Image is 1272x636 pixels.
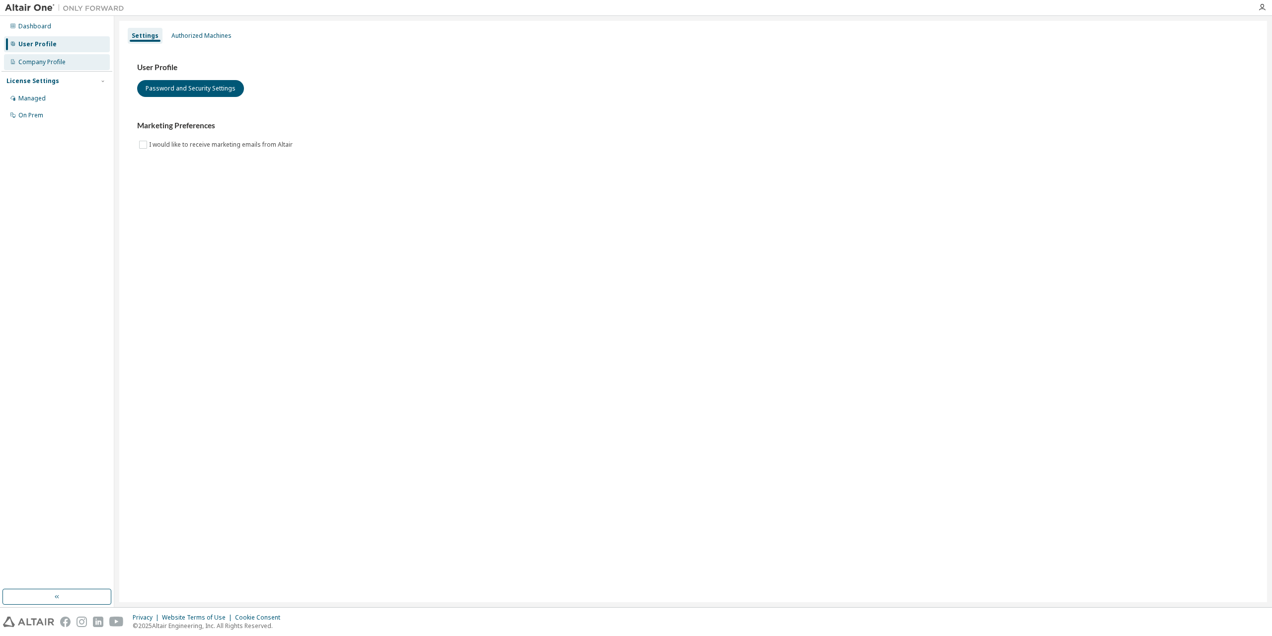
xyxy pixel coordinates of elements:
[60,617,71,627] img: facebook.svg
[6,77,59,85] div: License Settings
[137,63,1249,73] h3: User Profile
[18,22,51,30] div: Dashboard
[18,111,43,119] div: On Prem
[93,617,103,627] img: linkedin.svg
[109,617,124,627] img: youtube.svg
[171,32,232,40] div: Authorized Machines
[77,617,87,627] img: instagram.svg
[3,617,54,627] img: altair_logo.svg
[133,614,162,622] div: Privacy
[137,121,1249,131] h3: Marketing Preferences
[18,58,66,66] div: Company Profile
[5,3,129,13] img: Altair One
[18,94,46,102] div: Managed
[132,32,159,40] div: Settings
[133,622,286,630] p: © 2025 Altair Engineering, Inc. All Rights Reserved.
[162,614,235,622] div: Website Terms of Use
[235,614,286,622] div: Cookie Consent
[137,80,244,97] button: Password and Security Settings
[149,139,295,151] label: I would like to receive marketing emails from Altair
[18,40,57,48] div: User Profile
